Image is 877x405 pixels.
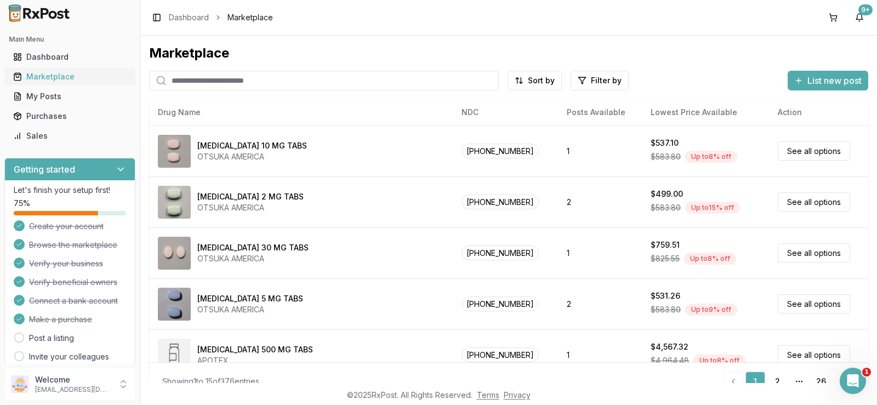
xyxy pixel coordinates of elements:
span: Verify beneficial owners [29,277,117,288]
a: List new post [788,76,868,87]
a: Dashboard [169,12,209,23]
a: Invite your colleagues [29,351,109,362]
div: [MEDICAL_DATA] 30 MG TABS [197,242,309,253]
button: Sort by [508,71,562,90]
a: 2 [767,372,787,391]
div: OTSUKA AMERICA [197,253,309,264]
a: 1 [745,372,765,391]
div: Up to 8 % off [693,355,745,367]
div: Sales [13,130,127,141]
a: See all options [778,192,850,212]
span: $583.80 [651,202,681,213]
a: See all options [778,345,850,364]
a: See all options [778,294,850,313]
p: Welcome [35,374,111,385]
th: Drug Name [149,99,453,126]
div: Up to 8 % off [685,151,737,163]
div: Showing 1 to 15 of 376 entries [162,376,259,387]
a: Dashboard [9,47,131,67]
a: Go to next page [833,372,855,391]
button: My Posts [4,88,135,105]
div: [MEDICAL_DATA] 10 MG TABS [197,140,307,151]
span: 75 % [14,198,30,209]
span: Make a purchase [29,314,92,325]
div: Up to 8 % off [684,253,736,265]
a: Purchases [9,106,131,126]
span: List new post [807,74,862,87]
div: [MEDICAL_DATA] 5 MG TABS [197,293,303,304]
span: [PHONE_NUMBER] [462,195,539,209]
td: 2 [558,278,642,329]
th: NDC [453,99,557,126]
button: Purchases [4,107,135,125]
h2: Main Menu [9,35,131,44]
img: Abiraterone Acetate 500 MG TABS [158,339,191,372]
button: 9+ [851,9,868,26]
span: Browse the marketplace [29,239,117,250]
img: Abilify 5 MG TABS [158,288,191,321]
th: Posts Available [558,99,642,126]
span: 1 [862,368,871,377]
nav: pagination [724,372,855,391]
div: 9+ [858,4,873,15]
img: Abilify 30 MG TABS [158,237,191,270]
div: $531.26 [651,290,680,301]
span: Connect a bank account [29,295,118,306]
a: Sales [9,126,131,146]
div: OTSUKA AMERICA [197,304,303,315]
th: Action [769,99,868,126]
span: $825.55 [651,253,680,264]
span: [PHONE_NUMBER] [462,246,539,260]
div: [MEDICAL_DATA] 500 MG TABS [197,344,313,355]
div: OTSUKA AMERICA [197,151,307,162]
span: $583.80 [651,304,681,315]
div: Up to 9 % off [685,304,737,316]
div: Dashboard [13,52,127,62]
p: [EMAIL_ADDRESS][DOMAIN_NAME] [35,385,111,394]
div: Marketplace [149,44,868,62]
a: My Posts [9,87,131,106]
td: 1 [558,227,642,278]
div: Marketplace [13,71,127,82]
td: 1 [558,329,642,380]
button: Sales [4,127,135,145]
span: Create your account [29,221,104,232]
img: Abilify 2 MG TABS [158,186,191,219]
p: Let's finish your setup first! [14,185,126,196]
img: User avatar [11,375,29,393]
span: Marketplace [227,12,273,23]
span: Sort by [528,75,555,86]
div: $4,567.32 [651,341,688,352]
button: Marketplace [4,68,135,85]
div: APOTEX [197,355,313,366]
span: [PHONE_NUMBER] [462,296,539,311]
button: List new post [788,71,868,90]
span: [PHONE_NUMBER] [462,144,539,158]
nav: breadcrumb [169,12,273,23]
div: $499.00 [651,189,683,199]
a: Post a listing [29,333,74,344]
span: Filter by [591,75,622,86]
span: $4,964.48 [651,355,689,366]
div: My Posts [13,91,127,102]
div: OTSUKA AMERICA [197,202,304,213]
span: Verify your business [29,258,103,269]
span: $583.80 [651,151,681,162]
td: 1 [558,126,642,176]
a: Marketplace [9,67,131,87]
th: Lowest Price Available [642,99,768,126]
a: Privacy [504,390,531,400]
button: Dashboard [4,48,135,66]
div: $537.10 [651,138,679,149]
img: Abilify 10 MG TABS [158,135,191,168]
a: See all options [778,141,850,161]
iframe: Intercom live chat [840,368,866,394]
div: Purchases [13,111,127,122]
a: 26 [811,372,831,391]
div: Up to 15 % off [685,202,740,214]
a: Terms [477,390,499,400]
button: Filter by [571,71,629,90]
a: See all options [778,243,850,263]
div: [MEDICAL_DATA] 2 MG TABS [197,191,304,202]
img: RxPost Logo [4,4,75,22]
